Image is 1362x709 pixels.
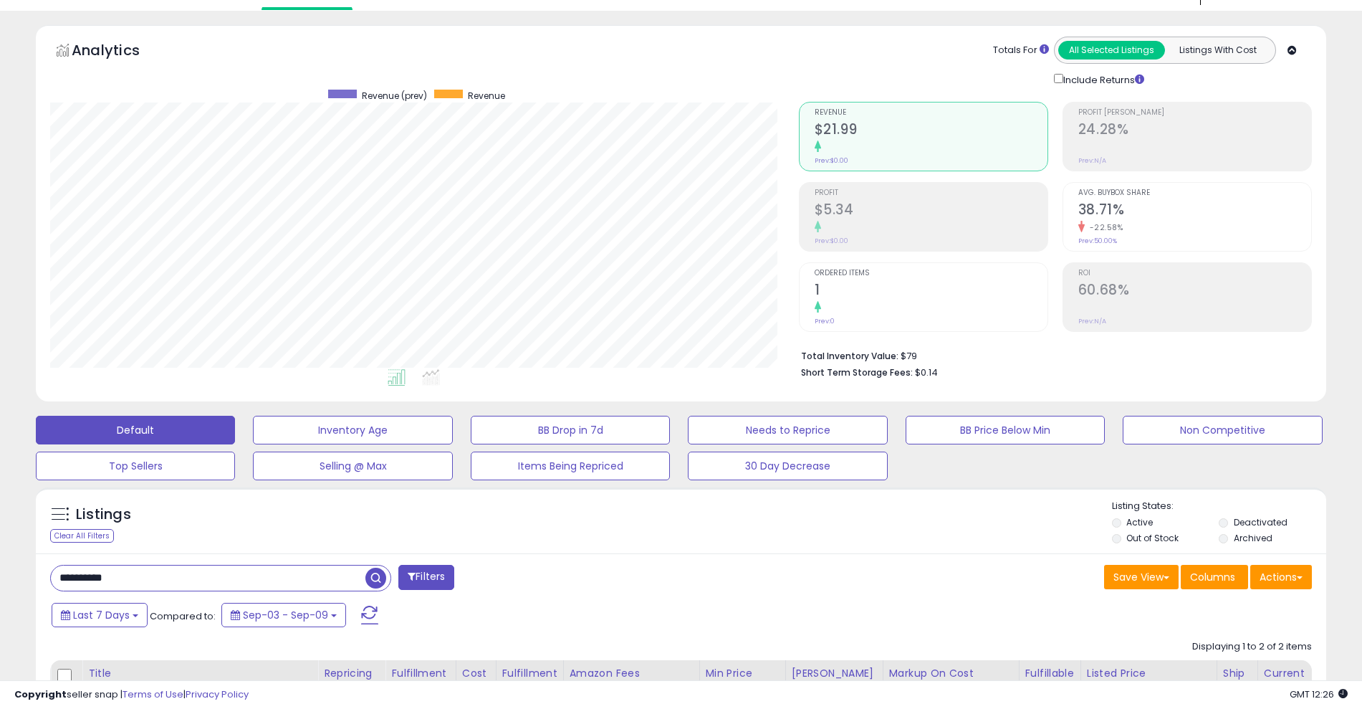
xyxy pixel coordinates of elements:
h2: $5.34 [815,201,1047,221]
button: Save View [1104,565,1179,589]
li: $79 [801,346,1301,363]
div: Ship Price [1223,666,1252,696]
button: Non Competitive [1123,416,1322,444]
button: Top Sellers [36,452,235,480]
div: Fulfillment Cost [502,666,557,696]
h2: 60.68% [1078,282,1311,301]
label: Out of Stock [1126,532,1179,544]
span: Sep-03 - Sep-09 [243,608,328,622]
div: Amazon Fees [570,666,694,681]
div: Fulfillment [391,666,449,681]
small: Prev: $0.00 [815,237,848,245]
strong: Copyright [14,687,67,701]
button: Default [36,416,235,444]
button: All Selected Listings [1058,41,1165,60]
div: seller snap | | [14,688,249,702]
span: Profit [PERSON_NAME] [1078,109,1311,117]
button: BB Drop in 7d [471,416,670,444]
small: Prev: $0.00 [815,156,848,165]
h2: 38.71% [1078,201,1311,221]
div: Fulfillable Quantity [1025,666,1075,696]
label: Archived [1234,532,1272,544]
div: Listed Price [1087,666,1211,681]
div: Title [88,666,312,681]
div: Clear All Filters [50,529,114,543]
div: Totals For [993,44,1049,57]
p: Listing States: [1112,500,1326,513]
small: Prev: N/A [1078,156,1106,165]
div: Cost [462,666,490,681]
button: Needs to Reprice [688,416,887,444]
span: ROI [1078,270,1311,277]
span: Revenue [468,90,505,102]
label: Active [1126,516,1153,528]
div: Markup on Cost [889,666,1013,681]
span: Ordered Items [815,270,1047,277]
a: Terms of Use [123,687,183,701]
div: Include Returns [1043,71,1161,87]
small: -22.58% [1085,222,1123,233]
button: Columns [1181,565,1248,589]
h2: 1 [815,282,1047,301]
span: $0.14 [915,366,938,379]
h5: Listings [76,505,131,525]
button: Inventory Age [253,416,452,444]
button: Items Being Repriced [471,452,670,480]
small: Prev: 50.00% [1078,237,1117,245]
div: Current Buybox Price [1264,666,1338,696]
span: Revenue (prev) [362,90,427,102]
button: Filters [398,565,454,590]
span: Profit [815,189,1047,197]
h2: $21.99 [815,121,1047,141]
button: Last 7 Days [52,603,148,627]
span: Avg. Buybox Share [1078,189,1311,197]
span: Compared to: [150,609,216,623]
button: Listings With Cost [1164,41,1271,60]
span: Last 7 Days [73,608,130,622]
div: Min Price [706,666,780,681]
b: Short Term Storage Fees: [801,366,913,379]
button: 30 Day Decrease [688,452,887,480]
b: Total Inventory Value: [801,350,898,362]
label: Deactivated [1234,516,1287,528]
a: Privacy Policy [186,687,249,701]
span: 2025-09-17 12:26 GMT [1290,687,1348,701]
small: Prev: 0 [815,317,835,325]
div: Displaying 1 to 2 of 2 items [1192,640,1312,654]
span: Columns [1190,570,1235,584]
h5: Analytics [72,40,168,64]
div: Repricing [324,666,379,681]
div: [PERSON_NAME] [792,666,877,681]
button: BB Price Below Min [906,416,1105,444]
small: Prev: N/A [1078,317,1106,325]
button: Actions [1250,565,1312,589]
button: Sep-03 - Sep-09 [221,603,346,627]
h2: 24.28% [1078,121,1311,141]
span: Revenue [815,109,1047,117]
button: Selling @ Max [253,452,452,480]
